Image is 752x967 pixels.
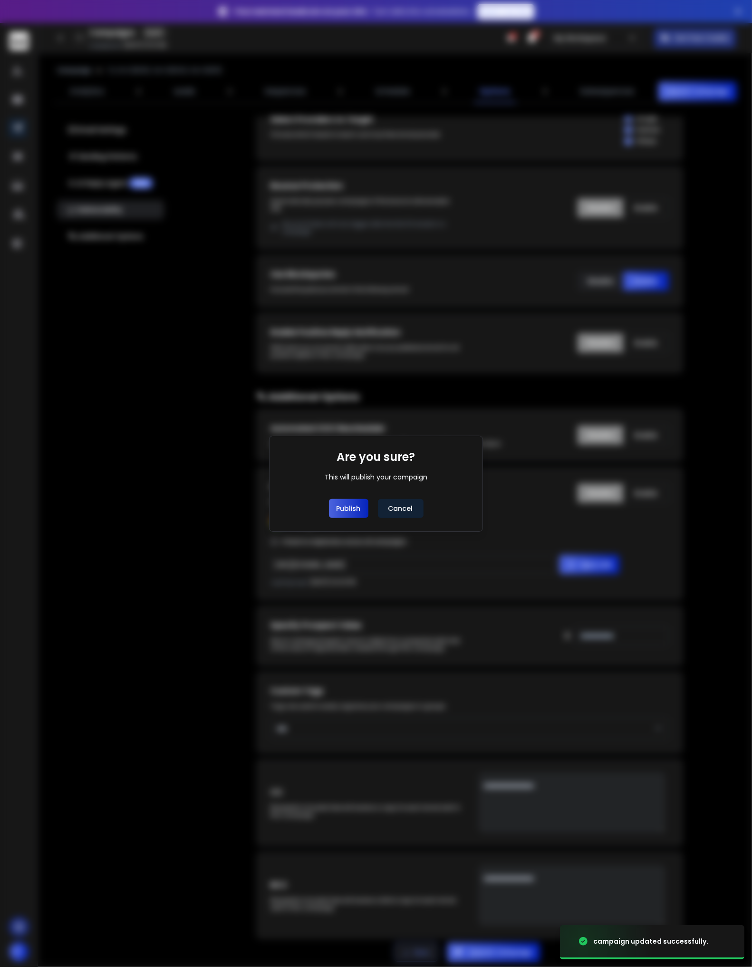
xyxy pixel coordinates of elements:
[329,499,368,518] button: Publish
[378,499,424,518] button: Cancel
[337,449,415,465] h1: Are you sure?
[593,937,708,946] div: campaign updated successfully.
[325,472,427,482] div: This will publish your campaign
